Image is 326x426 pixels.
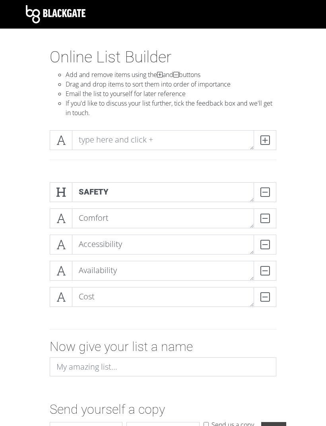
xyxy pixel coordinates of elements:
[66,98,276,118] li: If you'd like to discuss your list further, tick the feedback box and we'll get in touch.
[26,5,85,23] img: Blackgate
[50,339,276,354] h2: Now give your list a name
[66,79,276,89] li: Drag and drop items to sort them into order of importance
[50,357,276,376] input: My amazing list...
[50,48,276,67] h1: Online List Builder
[66,89,276,98] li: Email the list to yourself for later reference
[66,70,276,79] li: Add and remove items using the and buttons
[50,402,276,417] h2: Send yourself a copy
